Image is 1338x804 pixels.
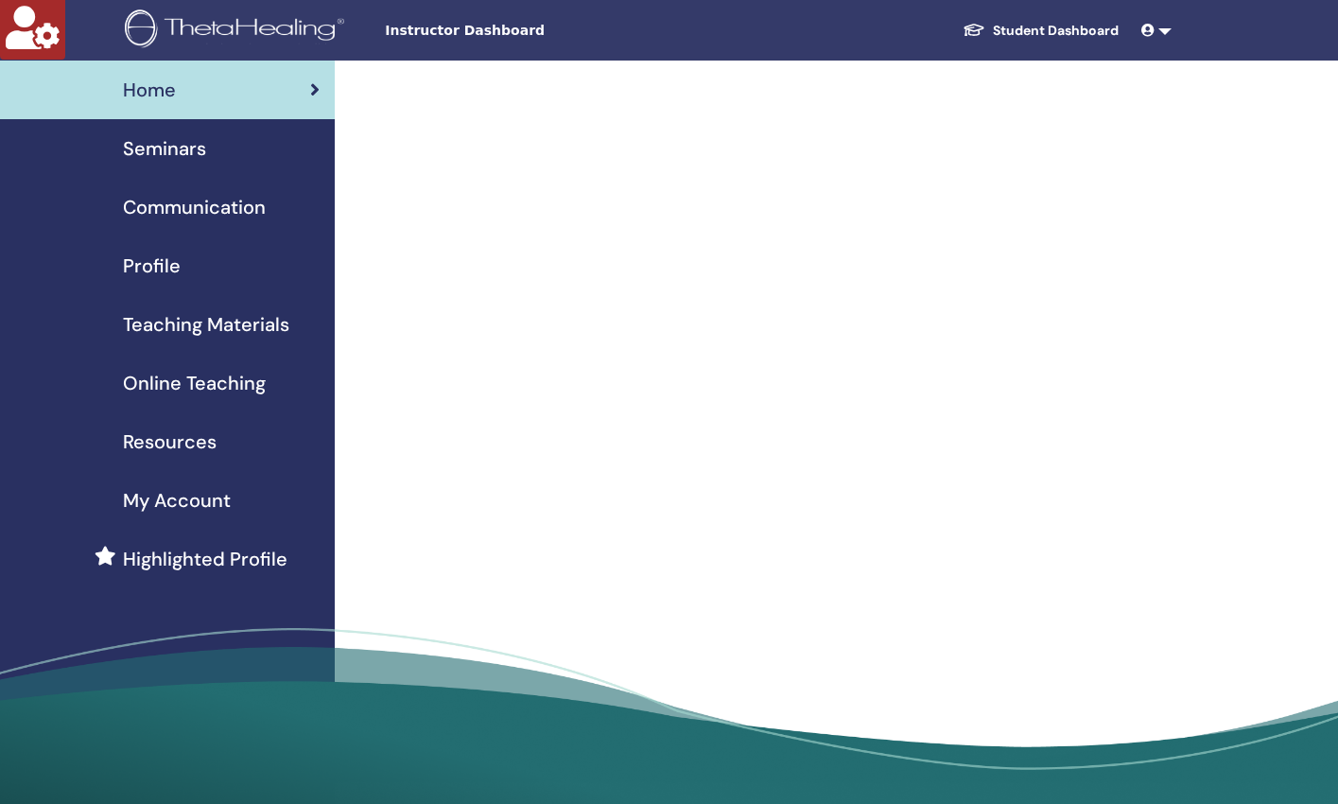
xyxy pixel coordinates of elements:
[123,486,231,515] span: My Account
[123,545,287,573] span: Highlighted Profile
[123,252,181,280] span: Profile
[123,369,266,397] span: Online Teaching
[123,310,289,339] span: Teaching Materials
[123,193,266,221] span: Communication
[123,76,176,104] span: Home
[123,428,217,456] span: Resources
[123,134,206,163] span: Seminars
[385,21,669,41] span: Instructor Dashboard
[947,13,1134,48] a: Student Dashboard
[963,22,985,38] img: graduation-cap-white.svg
[125,9,351,52] img: logo.png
